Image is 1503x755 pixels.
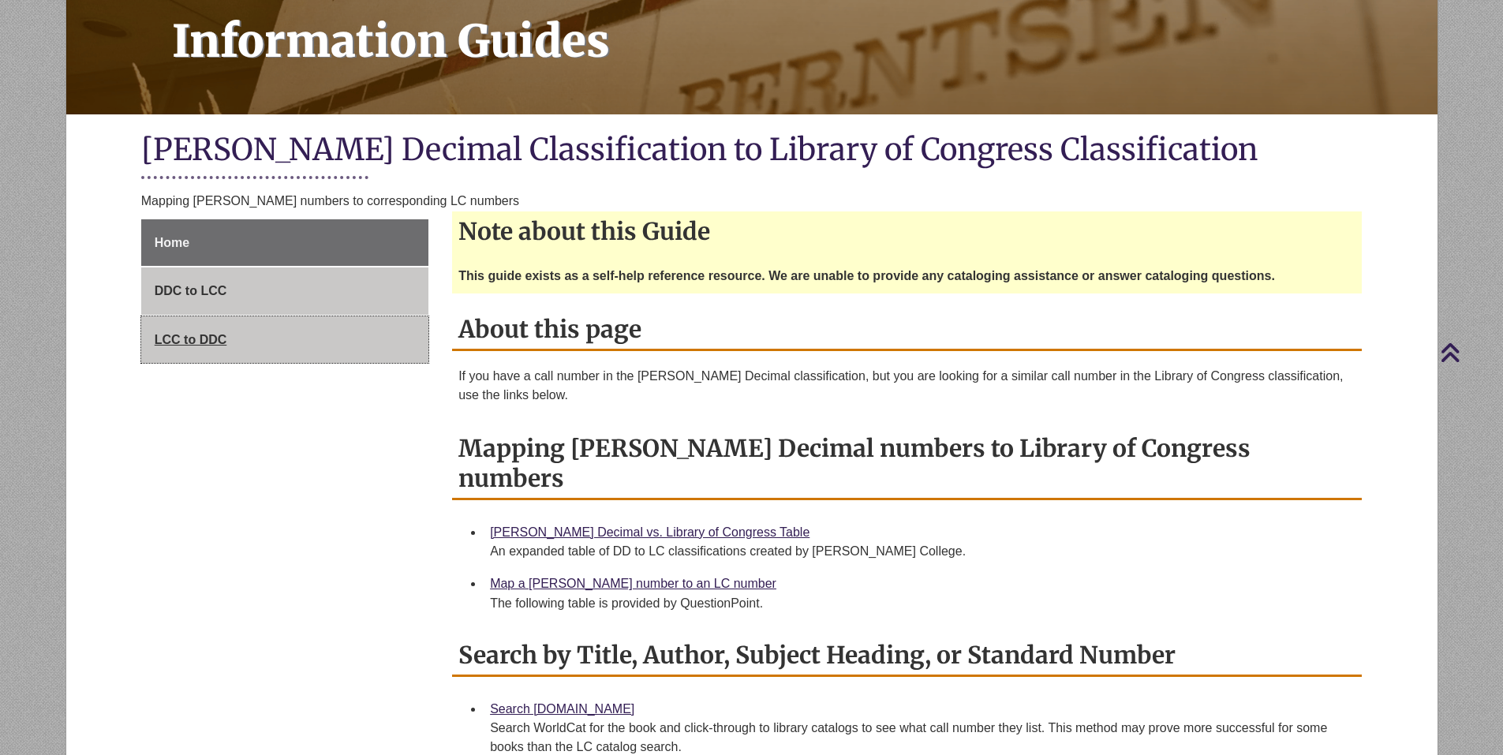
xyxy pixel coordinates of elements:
[490,594,1349,613] div: The following table is provided by QuestionPoint.
[458,367,1355,405] p: If you have a call number in the [PERSON_NAME] Decimal classification, but you are looking for a ...
[155,333,227,346] span: LCC to DDC
[458,269,1275,282] strong: This guide exists as a self-help reference resource. We are unable to provide any cataloging assi...
[141,219,428,364] div: Guide Page Menu
[141,130,1363,172] h1: [PERSON_NAME] Decimal Classification to Library of Congress Classification
[452,635,1362,677] h2: Search by Title, Author, Subject Heading, or Standard Number
[490,577,776,590] a: Map a [PERSON_NAME] number to an LC number
[490,702,634,716] a: Search [DOMAIN_NAME]
[155,236,189,249] span: Home
[490,525,809,539] a: [PERSON_NAME] Decimal vs. Library of Congress Table
[452,309,1362,351] h2: About this page
[155,284,227,297] span: DDC to LCC
[141,267,428,315] a: DDC to LCC
[452,428,1362,500] h2: Mapping [PERSON_NAME] Decimal numbers to Library of Congress numbers
[490,542,1349,561] div: An expanded table of DD to LC classifications created by [PERSON_NAME] College.
[141,194,519,207] span: Mapping [PERSON_NAME] numbers to corresponding LC numbers
[1440,342,1499,363] a: Back to Top
[452,211,1362,251] h2: Note about this Guide
[141,316,428,364] a: LCC to DDC
[141,219,428,267] a: Home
